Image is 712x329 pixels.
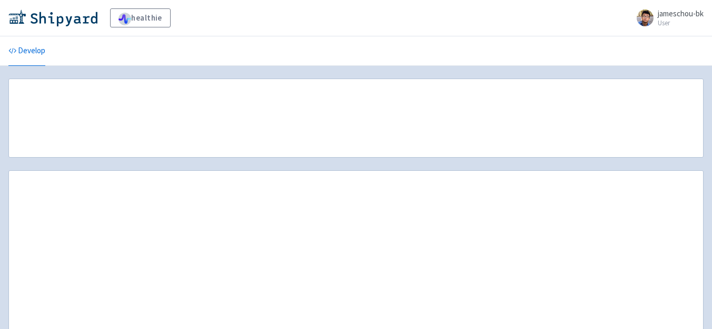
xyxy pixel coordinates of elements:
[658,20,704,26] small: User
[658,8,704,18] span: jameschou-bk
[630,9,704,26] a: jameschou-bk User
[8,36,45,66] a: Develop
[110,8,171,27] a: healthie
[8,9,97,26] img: Shipyard logo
